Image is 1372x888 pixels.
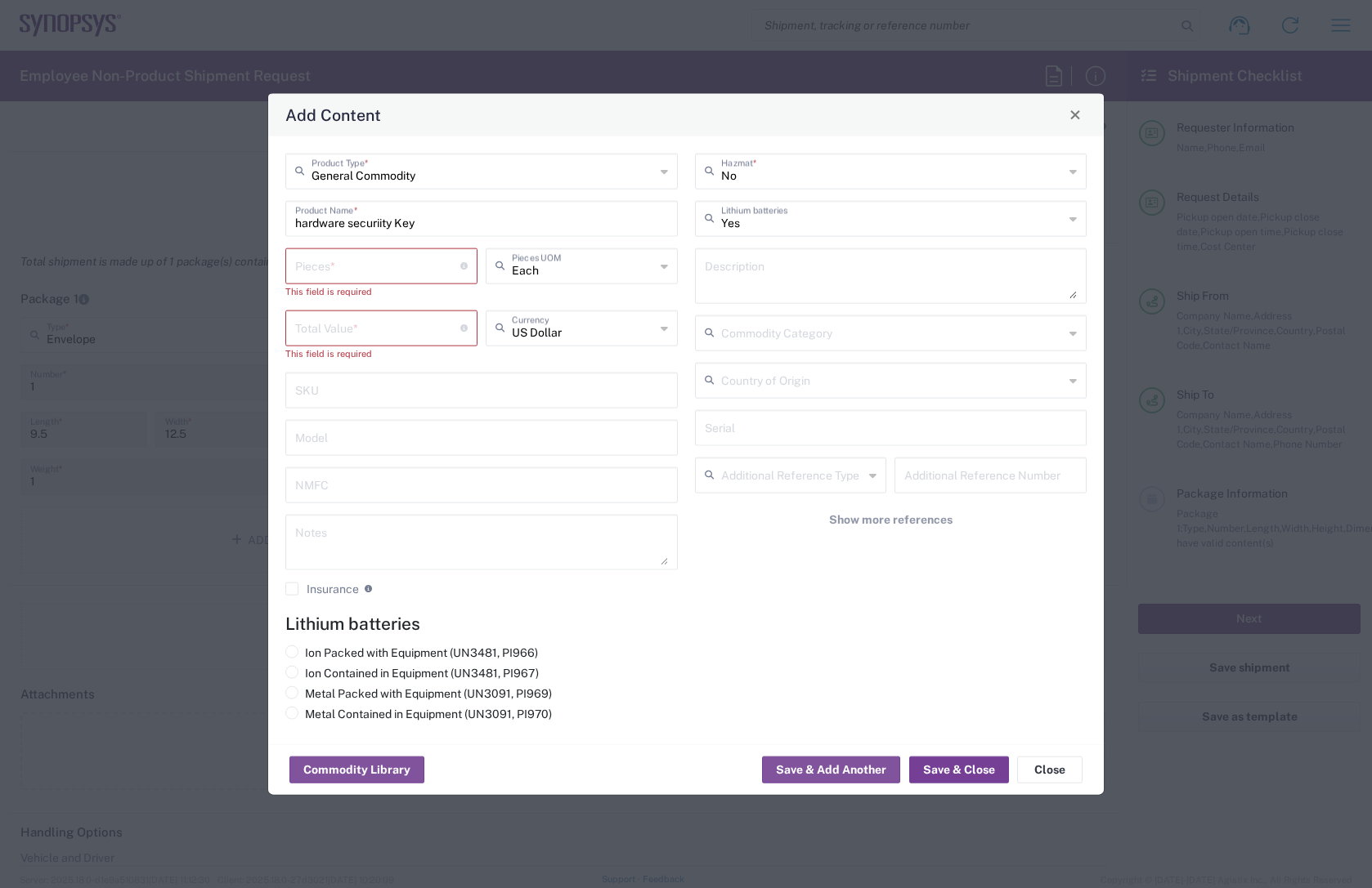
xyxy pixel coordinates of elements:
div: This field is required [285,346,478,360]
label: Insurance [285,582,359,595]
button: Commodity Library [289,756,424,783]
button: Save & Add Another [762,756,900,783]
h4: Add Content [285,102,381,126]
label: Metal Contained in Equipment (UN3091, PI970) [285,706,552,721]
button: Save & Close [909,756,1009,783]
button: Close [1017,756,1083,783]
h4: Lithium batteries [285,613,1087,633]
label: Ion Packed with Equipment (UN3481, PI966) [285,645,538,659]
label: Metal Packed with Equipment (UN3091, PI969) [285,685,552,700]
button: Close [1064,103,1087,126]
label: Ion Contained in Equipment (UN3481, PI967) [285,665,539,680]
span: Show more references [829,511,953,527]
div: This field is required [285,283,478,298]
